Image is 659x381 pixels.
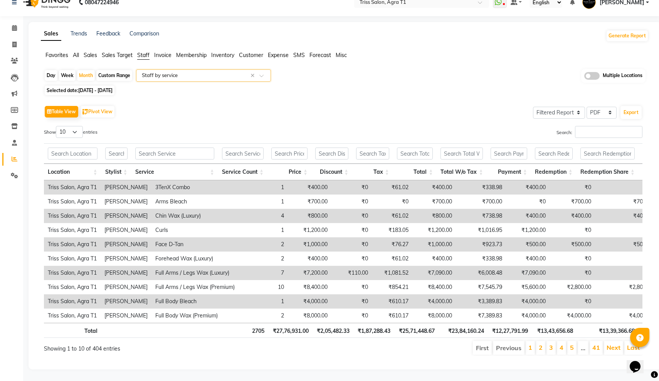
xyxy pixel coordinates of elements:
input: Search Total [397,148,433,159]
span: [DATE] - [DATE] [78,87,113,93]
td: Full Body Bleach [151,294,239,309]
a: 3 [549,344,553,351]
td: ₹8,000.00 [288,309,331,323]
td: ₹8,400.00 [412,280,456,294]
a: Feedback [96,30,120,37]
td: Triss Salon, Agra T1 [44,252,101,266]
td: [PERSON_NAME] [101,252,151,266]
td: ₹0 [331,209,372,223]
span: Selected date: [45,86,114,95]
td: ₹700.00 [595,195,657,209]
td: ₹1,000.00 [412,237,456,252]
td: ₹0 [331,237,372,252]
input: Search Location [48,148,98,159]
td: ₹4,000.00 [506,294,550,309]
td: ₹0 [550,294,595,309]
th: Redemption: activate to sort column ascending [531,164,577,180]
span: SMS [293,52,305,59]
td: Triss Salon, Agra T1 [44,237,101,252]
td: 1 [239,195,288,209]
td: ₹7,200.00 [288,266,331,280]
td: Triss Salon, Agra T1 [44,280,101,294]
td: ₹338.98 [456,252,506,266]
td: [PERSON_NAME] [101,237,151,252]
td: 2 [239,309,288,323]
th: Location: activate to sort column ascending [44,164,101,180]
a: 4 [560,344,563,351]
a: 2 [539,344,543,351]
td: ₹61.02 [372,252,412,266]
td: ₹0 [331,195,372,209]
td: ₹700.00 [550,195,595,209]
input: Search Payment [491,148,527,159]
th: ₹23,84,160.24 [439,323,488,338]
td: ₹0 [331,280,372,294]
div: Custom Range [96,70,132,81]
td: ₹610.17 [372,309,412,323]
td: ₹110.00 [331,266,372,280]
span: Staff [137,52,150,59]
td: ₹400.00 [506,180,550,195]
th: Tax: activate to sort column ascending [352,164,393,180]
span: Forecast [309,52,331,59]
td: 1 [239,180,288,195]
td: ₹5,600.00 [506,280,550,294]
td: ₹610.17 [372,294,412,309]
td: ₹923.73 [456,237,506,252]
th: Service Count: activate to sort column ascending [218,164,267,180]
td: ₹4,000.00 [288,294,331,309]
input: Search Stylist [105,148,128,159]
td: ₹4,000.00 [550,309,595,323]
input: Search Total W/o Tax [440,148,483,159]
td: ₹0 [506,195,550,209]
span: All [73,52,79,59]
td: ₹4,000.00 [595,309,657,323]
span: Membership [176,52,207,59]
span: Expense [268,52,289,59]
td: Curls [151,223,239,237]
td: Forehead Wax (Luxury) [151,252,239,266]
th: Discount: activate to sort column ascending [311,164,352,180]
td: ₹500.00 [506,237,550,252]
a: Comparison [129,30,159,37]
td: 1 [239,223,288,237]
td: ₹0 [595,180,657,195]
td: 7 [239,266,288,280]
td: ₹2,800.00 [550,280,595,294]
td: ₹400.00 [412,252,456,266]
td: Arms Bleach [151,195,239,209]
td: ₹1,200.00 [412,223,456,237]
td: ₹0 [550,252,595,266]
th: ₹13,43,656.68 [532,323,577,338]
span: Customer [239,52,263,59]
td: 2 [239,237,288,252]
th: ₹27,76,931.00 [268,323,313,338]
input: Search Redemption [535,148,573,159]
td: 1 [239,294,288,309]
td: Triss Salon, Agra T1 [44,294,101,309]
input: Search Service [135,148,214,159]
td: ₹7,090.00 [506,266,550,280]
td: ₹0 [595,223,657,237]
td: ₹8,400.00 [288,280,331,294]
td: ₹500.00 [595,237,657,252]
td: Triss Salon, Agra T1 [44,195,101,209]
td: ₹738.98 [456,209,506,223]
td: Full Arms / Legs Wax (Luxury) [151,266,239,280]
td: ₹400.00 [550,209,595,223]
span: Invoice [154,52,171,59]
td: ₹0 [331,223,372,237]
td: ₹7,090.00 [412,266,456,280]
td: ₹0 [331,252,372,266]
label: Search: [556,126,642,138]
a: Sales [41,27,61,41]
td: Full Body Wax (Premium) [151,309,239,323]
input: Search Redemption Share [580,148,635,159]
td: [PERSON_NAME] [101,294,151,309]
input: Search Discount [315,148,348,159]
td: ₹1,016.95 [456,223,506,237]
td: Full Arms / Legs Wax (Premium) [151,280,239,294]
td: ₹400.00 [595,209,657,223]
td: ₹0 [595,252,657,266]
a: 1 [528,344,532,351]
